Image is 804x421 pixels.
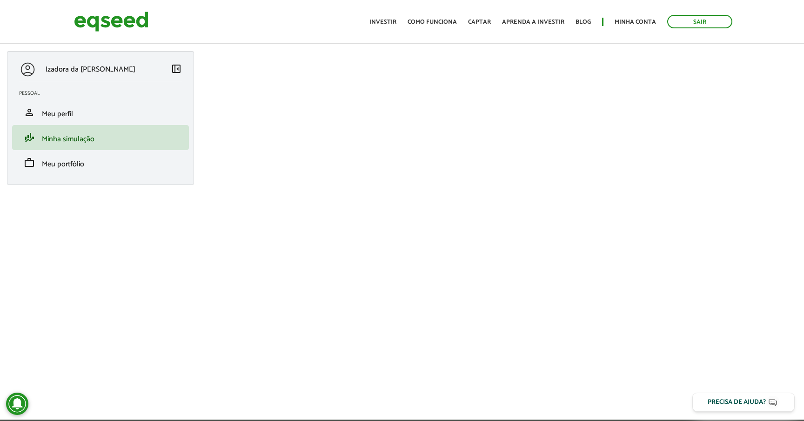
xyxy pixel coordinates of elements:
span: Meu perfil [42,108,73,120]
li: Minha simulação [12,125,189,150]
img: EqSeed [74,9,148,34]
a: Como funciona [408,19,457,25]
span: Minha simulação [42,133,94,145]
span: work [24,157,35,168]
span: Meu portfólio [42,158,84,171]
a: Aprenda a investir [502,19,564,25]
h2: Pessoal [19,91,189,96]
span: person [24,107,35,118]
p: Izadora da [PERSON_NAME] [46,65,135,74]
a: Colapsar menu [171,63,182,76]
a: Sair [667,15,732,28]
li: Meu portfólio [12,150,189,175]
span: finance_mode [24,132,35,143]
a: workMeu portfólio [19,157,182,168]
a: personMeu perfil [19,107,182,118]
a: Investir [369,19,396,25]
a: Minha conta [615,19,656,25]
a: Captar [468,19,491,25]
a: finance_modeMinha simulação [19,132,182,143]
a: Blog [576,19,591,25]
li: Meu perfil [12,100,189,125]
span: left_panel_close [171,63,182,74]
